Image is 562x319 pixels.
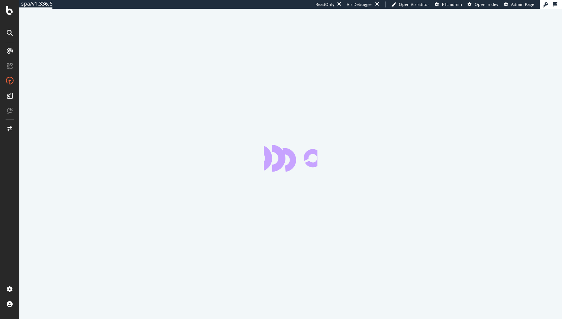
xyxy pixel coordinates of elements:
span: Admin Page [511,1,534,7]
div: ReadOnly: [316,1,336,7]
a: Open Viz Editor [391,1,429,7]
span: FTL admin [442,1,462,7]
a: Open in dev [468,1,498,7]
div: Viz Debugger: [347,1,374,7]
span: Open Viz Editor [399,1,429,7]
a: FTL admin [435,1,462,7]
a: Admin Page [504,1,534,7]
div: animation [264,145,317,172]
span: Open in dev [475,1,498,7]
